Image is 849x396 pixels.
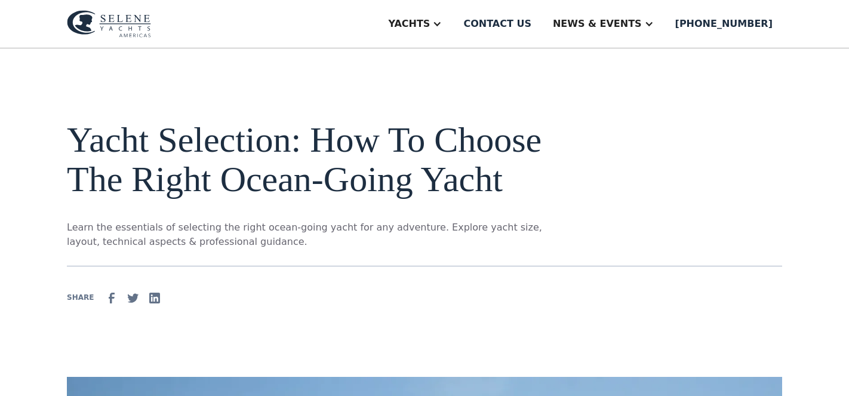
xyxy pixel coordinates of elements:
[126,291,140,305] img: Twitter
[388,17,430,31] div: Yachts
[675,17,773,31] div: [PHONE_NUMBER]
[67,220,564,249] p: Learn the essentials of selecting the right ocean-going yacht for any adventure. Explore yacht si...
[67,120,564,199] h1: Yacht Selection: How To Choose The Right Ocean-Going Yacht
[104,291,119,305] img: facebook
[67,292,94,303] div: SHARE
[147,291,162,305] img: Linkedin
[463,17,531,31] div: Contact us
[67,10,151,38] img: logo
[553,17,642,31] div: News & EVENTS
